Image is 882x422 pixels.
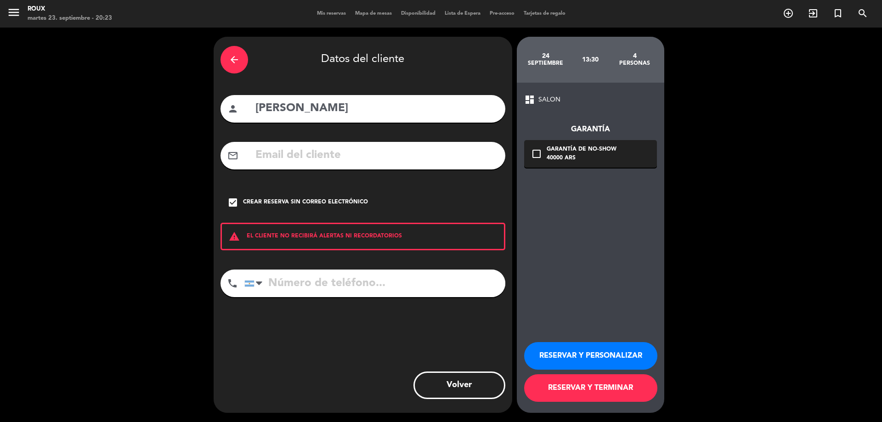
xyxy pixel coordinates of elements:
i: add_circle_outline [783,8,794,19]
span: Lista de Espera [440,11,485,16]
i: check_box [227,197,238,208]
i: mail_outline [227,150,238,161]
div: 40000 ARS [547,154,616,163]
span: Disponibilidad [396,11,440,16]
div: Argentina: +54 [245,270,266,297]
i: menu [7,6,21,19]
i: person [227,103,238,114]
button: RESERVAR Y TERMINAR [524,374,657,402]
i: search [857,8,868,19]
div: 4 [612,52,657,60]
i: exit_to_app [808,8,819,19]
button: Volver [413,371,505,399]
i: turned_in_not [832,8,843,19]
span: SALON [538,95,560,105]
input: Número de teléfono... [244,270,505,297]
i: check_box_outline_blank [531,148,542,159]
span: Mis reservas [312,11,351,16]
div: Roux [28,5,112,14]
span: Tarjetas de regalo [519,11,570,16]
div: septiembre [524,60,568,67]
div: 24 [524,52,568,60]
div: EL CLIENTE NO RECIBIRÁ ALERTAS NI RECORDATORIOS [220,223,505,250]
div: Garantía [524,124,657,135]
i: warning [222,231,247,242]
div: 13:30 [568,44,612,76]
div: Crear reserva sin correo electrónico [243,198,368,207]
button: RESERVAR Y PERSONALIZAR [524,342,657,370]
div: Datos del cliente [220,44,505,76]
span: dashboard [524,94,535,105]
span: Mapa de mesas [351,11,396,16]
i: phone [227,278,238,289]
button: menu [7,6,21,23]
i: arrow_back [229,54,240,65]
span: Pre-acceso [485,11,519,16]
div: personas [612,60,657,67]
input: Nombre del cliente [254,99,498,118]
div: Garantía de no-show [547,145,616,154]
input: Email del cliente [254,146,498,165]
div: martes 23. septiembre - 20:23 [28,14,112,23]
